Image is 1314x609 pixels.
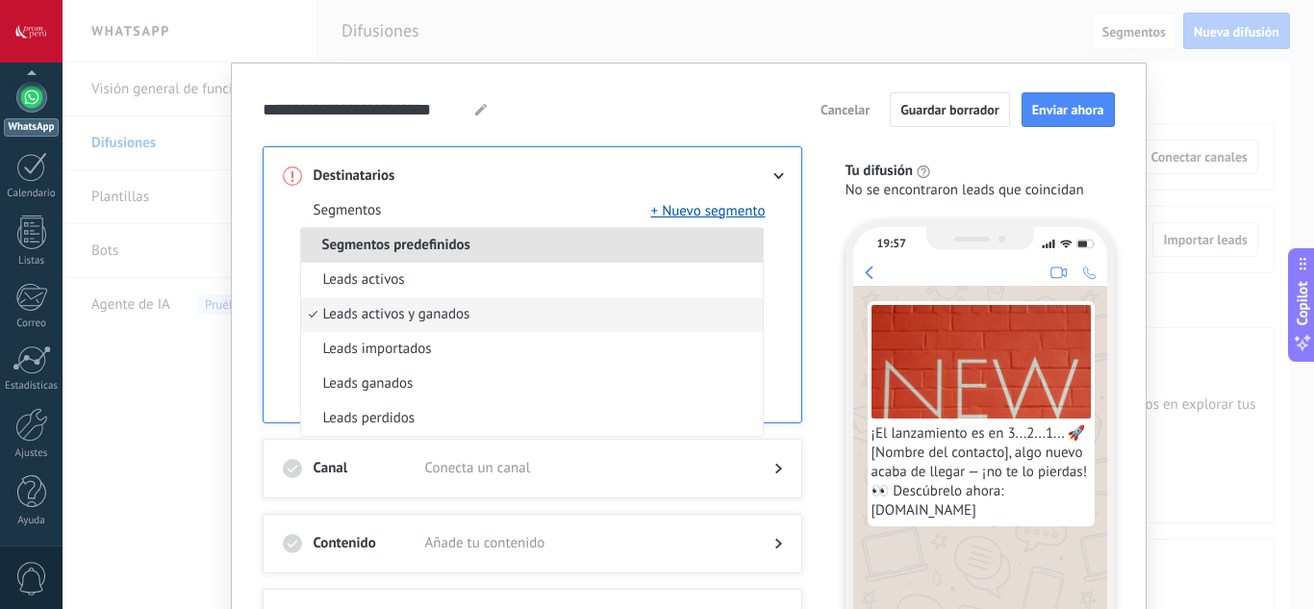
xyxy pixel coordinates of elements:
[846,181,1084,200] span: No se encontraron leads que coincidan
[314,534,425,553] h3: Contenido
[323,270,405,290] span: Leads activos
[314,166,425,186] h3: Destinatarios
[425,459,744,478] span: Conecta un canal
[846,162,913,181] span: Tu difusión
[425,534,744,553] span: Añade tu contenido
[1022,92,1115,127] button: Enviar ahora
[4,317,60,330] div: Correo
[323,340,432,359] span: Leads importados
[872,305,1091,419] img: file
[1293,281,1312,325] span: Copilot
[323,374,414,393] span: Leads ganados
[4,118,59,137] div: WhatsApp
[4,380,60,393] div: Estadísticas
[4,515,60,527] div: Ayuda
[872,424,1091,520] span: ¡El lanzamiento es en 3...2...1... 🚀 [Nombre del contacto], algo nuevo acaba de llegar — ¡no te l...
[890,92,1010,127] button: Guardar borrador
[877,237,906,251] div: 19:57
[4,447,60,460] div: Ajustes
[4,188,60,200] div: Calendario
[323,305,470,324] span: Leads activos y ganados
[821,103,870,116] span: Cancelar
[4,255,60,267] div: Listas
[812,95,878,124] button: Cancelar
[323,409,416,428] span: Leads perdidos
[301,236,492,254] span: Segmentos predefinidos
[651,201,766,220] button: + Nuevo segmento
[900,103,999,116] span: Guardar borrador
[314,201,382,220] span: Segmentos
[1032,103,1104,116] span: Enviar ahora
[314,459,425,478] h3: Canal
